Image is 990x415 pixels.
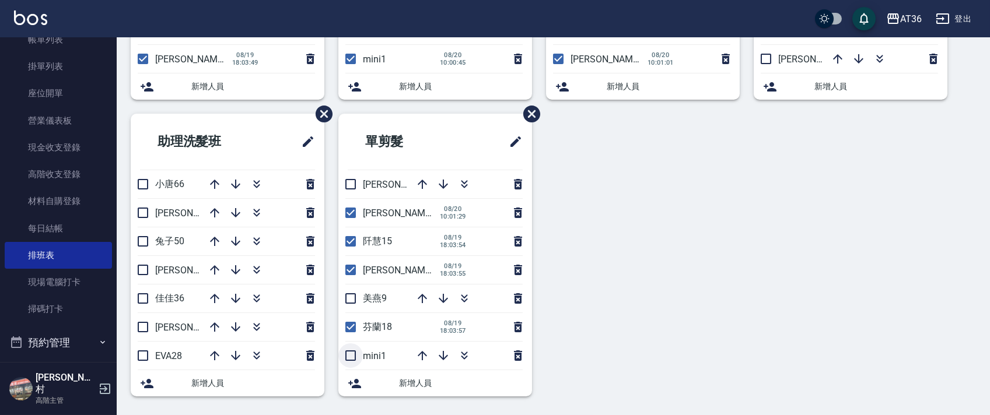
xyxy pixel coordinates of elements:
[754,73,947,100] div: 新增人員
[440,262,466,270] span: 08/19
[294,128,315,156] span: 修改班表的標題
[348,121,461,163] h2: 單剪髮
[648,51,674,59] span: 08/20
[778,54,859,65] span: [PERSON_NAME]16
[546,73,740,100] div: 新增人員
[648,59,674,66] span: 10:01:01
[363,235,392,247] span: 阡慧15
[5,26,112,53] a: 帳單列表
[440,205,466,213] span: 08/20
[5,107,112,134] a: 營業儀表板
[5,328,112,358] button: 預約管理
[5,296,112,322] a: 掃碼打卡
[440,319,466,327] span: 08/19
[307,97,334,131] span: 刪除班表
[155,235,184,247] span: 兔子50
[9,377,33,400] img: Person
[502,128,523,156] span: 修改班表的標題
[814,80,938,93] span: 新增人員
[232,59,258,66] span: 18:03:49
[363,54,386,65] span: mini1
[5,242,112,269] a: 排班表
[155,293,184,304] span: 佳佳36
[399,377,523,389] span: 新增人員
[155,178,184,189] span: 小唐66
[131,73,324,100] div: 新增人員
[36,395,95,406] p: 高階主管
[338,73,532,100] div: 新增人員
[607,80,730,93] span: 新增人員
[5,80,112,107] a: 座位開單
[571,54,646,65] span: [PERSON_NAME]6
[363,265,443,276] span: [PERSON_NAME]11
[191,377,315,389] span: 新增人員
[5,188,112,214] a: 材料自購登錄
[852,7,876,30] button: save
[5,215,112,242] a: 每日結帳
[363,179,443,190] span: [PERSON_NAME]16
[5,269,112,296] a: 現場電腦打卡
[440,270,466,277] span: 18:03:55
[5,357,112,388] button: 報表及分析
[232,51,258,59] span: 08/19
[363,207,438,219] span: [PERSON_NAME]6
[363,293,387,304] span: 美燕9
[36,372,95,395] h5: [PERSON_NAME]村
[440,241,466,249] span: 18:03:54
[900,12,922,26] div: AT36
[155,322,236,333] span: [PERSON_NAME]55
[881,7,926,31] button: AT36
[338,370,532,396] div: 新增人員
[363,321,392,332] span: 芬蘭18
[155,350,182,361] span: EVA28
[440,213,466,220] span: 10:01:29
[155,265,236,276] span: [PERSON_NAME]59
[440,51,466,59] span: 08/20
[155,207,236,219] span: [PERSON_NAME]58
[140,121,266,163] h2: 助理洗髮班
[155,54,236,65] span: [PERSON_NAME]16
[440,59,466,66] span: 10:00:45
[191,80,315,93] span: 新增人員
[363,350,386,361] span: mini1
[5,134,112,161] a: 現金收支登錄
[440,234,466,241] span: 08/19
[440,327,466,335] span: 18:03:57
[515,97,542,131] span: 刪除班表
[14,10,47,25] img: Logo
[131,370,324,396] div: 新增人員
[5,53,112,80] a: 掛單列表
[931,8,976,30] button: 登出
[5,161,112,188] a: 高階收支登錄
[399,80,523,93] span: 新增人員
